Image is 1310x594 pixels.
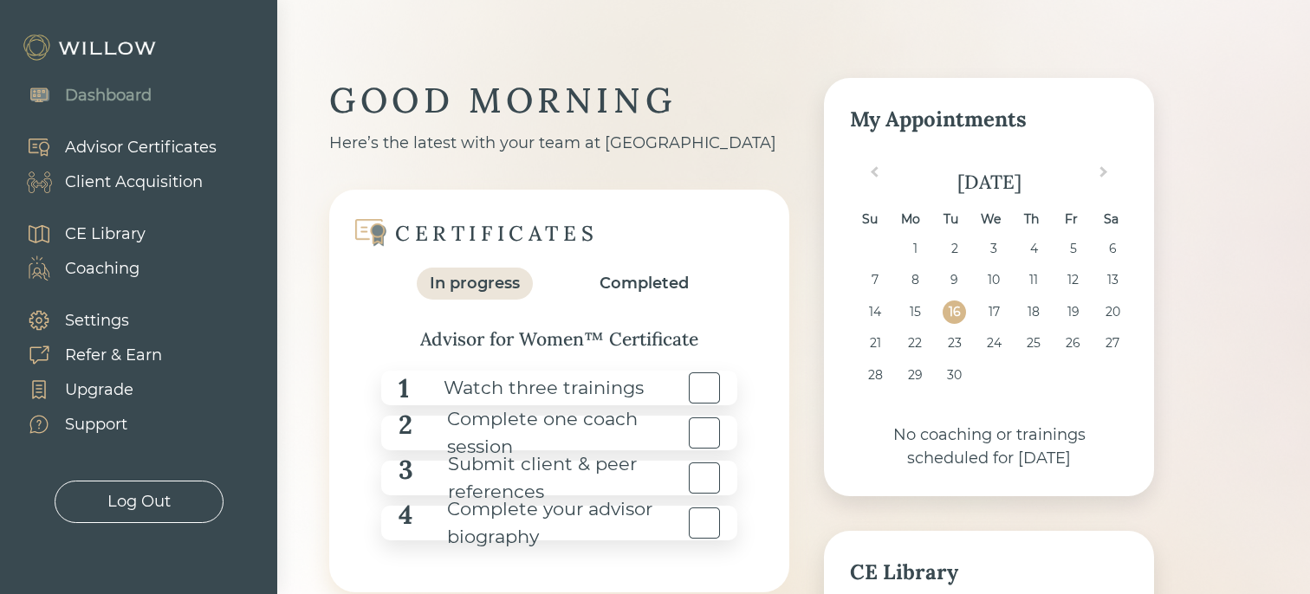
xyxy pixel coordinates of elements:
[65,378,133,402] div: Upgrade
[859,208,882,231] div: Su
[65,413,127,436] div: Support
[399,450,413,506] div: 3
[1021,268,1045,292] div: Choose Thursday, September 11th, 2025
[903,300,926,324] div: Choose Monday, September 15th, 2025
[982,268,1006,292] div: Choose Wednesday, September 10th, 2025
[903,237,926,261] div: Choose Monday, September 1st, 2025
[9,372,162,407] a: Upgrade
[1101,332,1125,355] div: Choose Saturday, September 27th, 2025
[412,405,684,461] div: Complete one coach session
[600,272,689,295] div: Completed
[1092,163,1119,190] button: Next Month
[9,78,152,113] a: Dashboard
[65,223,146,246] div: CE Library
[413,450,684,506] div: Submit client & peer references
[943,237,966,261] div: Choose Tuesday, September 2nd, 2025
[1021,332,1045,355] div: Choose Thursday, September 25th, 2025
[65,84,152,107] div: Dashboard
[943,268,966,292] div: Choose Tuesday, September 9th, 2025
[399,369,409,408] div: 1
[1061,300,1085,324] div: Choose Friday, September 19th, 2025
[864,268,887,292] div: Choose Sunday, September 7th, 2025
[1061,268,1085,292] div: Choose Friday, September 12th, 2025
[943,364,966,387] div: Choose Tuesday, September 30th, 2025
[1019,208,1042,231] div: Th
[399,495,412,551] div: 4
[982,300,1006,324] div: Choose Wednesday, September 17th, 2025
[65,257,139,281] div: Coaching
[9,216,146,251] a: CE Library
[979,208,1002,231] div: We
[65,309,129,333] div: Settings
[329,78,789,123] div: GOOD MORNING
[22,34,160,61] img: Willow
[9,130,217,165] a: Advisor Certificates
[943,300,966,324] div: Choose Tuesday, September 16th, 2025
[65,136,217,159] div: Advisor Certificates
[329,132,789,155] div: Here’s the latest with your team at [GEOGRAPHIC_DATA]
[399,405,412,461] div: 2
[903,332,926,355] div: Choose Monday, September 22nd, 2025
[982,332,1006,355] div: Choose Wednesday, September 24th, 2025
[364,326,755,353] div: Advisor for Women™ Certificate
[943,332,966,355] div: Choose Tuesday, September 23rd, 2025
[856,237,1123,395] div: month 2025-09
[9,303,162,338] a: Settings
[1061,332,1085,355] div: Choose Friday, September 26th, 2025
[1060,208,1083,231] div: Fr
[939,208,963,231] div: Tu
[850,104,1128,135] div: My Appointments
[1021,237,1045,261] div: Choose Thursday, September 4th, 2025
[982,237,1006,261] div: Choose Wednesday, September 3rd, 2025
[65,344,162,367] div: Refer & Earn
[903,364,926,387] div: Choose Monday, September 29th, 2025
[107,490,171,513] div: Log Out
[395,220,598,247] div: CERTIFICATES
[9,165,217,199] a: Client Acquisition
[864,364,887,387] div: Choose Sunday, September 28th, 2025
[864,332,887,355] div: Choose Sunday, September 21st, 2025
[850,423,1128,470] div: No coaching or trainings scheduled for [DATE]
[1061,237,1085,261] div: Choose Friday, September 5th, 2025
[850,557,1128,588] div: CE Library
[1101,268,1125,292] div: Choose Saturday, September 13th, 2025
[412,495,684,551] div: Complete your advisor biography
[859,163,886,190] button: Previous Month
[903,268,926,292] div: Choose Monday, September 8th, 2025
[1099,208,1123,231] div: Sa
[864,300,887,324] div: Choose Sunday, September 14th, 2025
[65,171,203,194] div: Client Acquisition
[850,168,1128,197] div: [DATE]
[898,208,922,231] div: Mo
[1101,300,1125,324] div: Choose Saturday, September 20th, 2025
[9,251,146,286] a: Coaching
[1101,237,1125,261] div: Choose Saturday, September 6th, 2025
[409,369,644,408] div: Watch three trainings
[1021,300,1045,324] div: Choose Thursday, September 18th, 2025
[430,272,520,295] div: In progress
[9,338,162,372] a: Refer & Earn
